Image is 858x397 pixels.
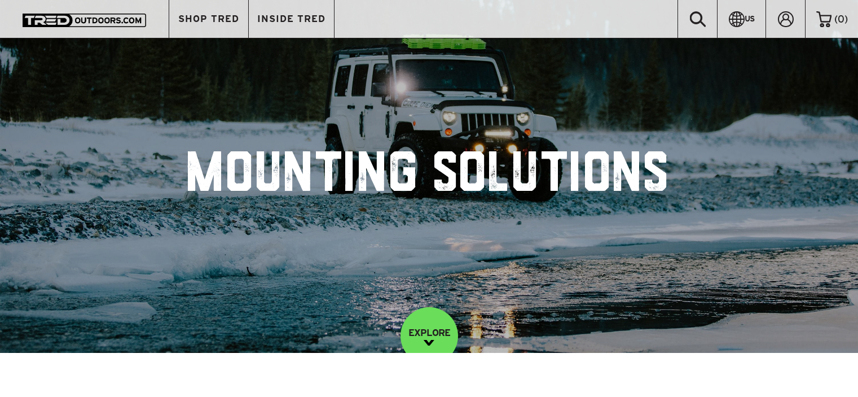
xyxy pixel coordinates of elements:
[816,11,831,27] img: cart-icon
[838,14,844,24] span: 0
[257,14,325,24] span: INSIDE TRED
[23,14,146,27] img: TRED Outdoors America
[188,151,670,202] h1: Mounting Solutions
[834,14,848,24] span: ( )
[178,14,239,24] span: SHOP TRED
[401,307,458,365] a: EXPLORE
[424,340,434,346] img: down-image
